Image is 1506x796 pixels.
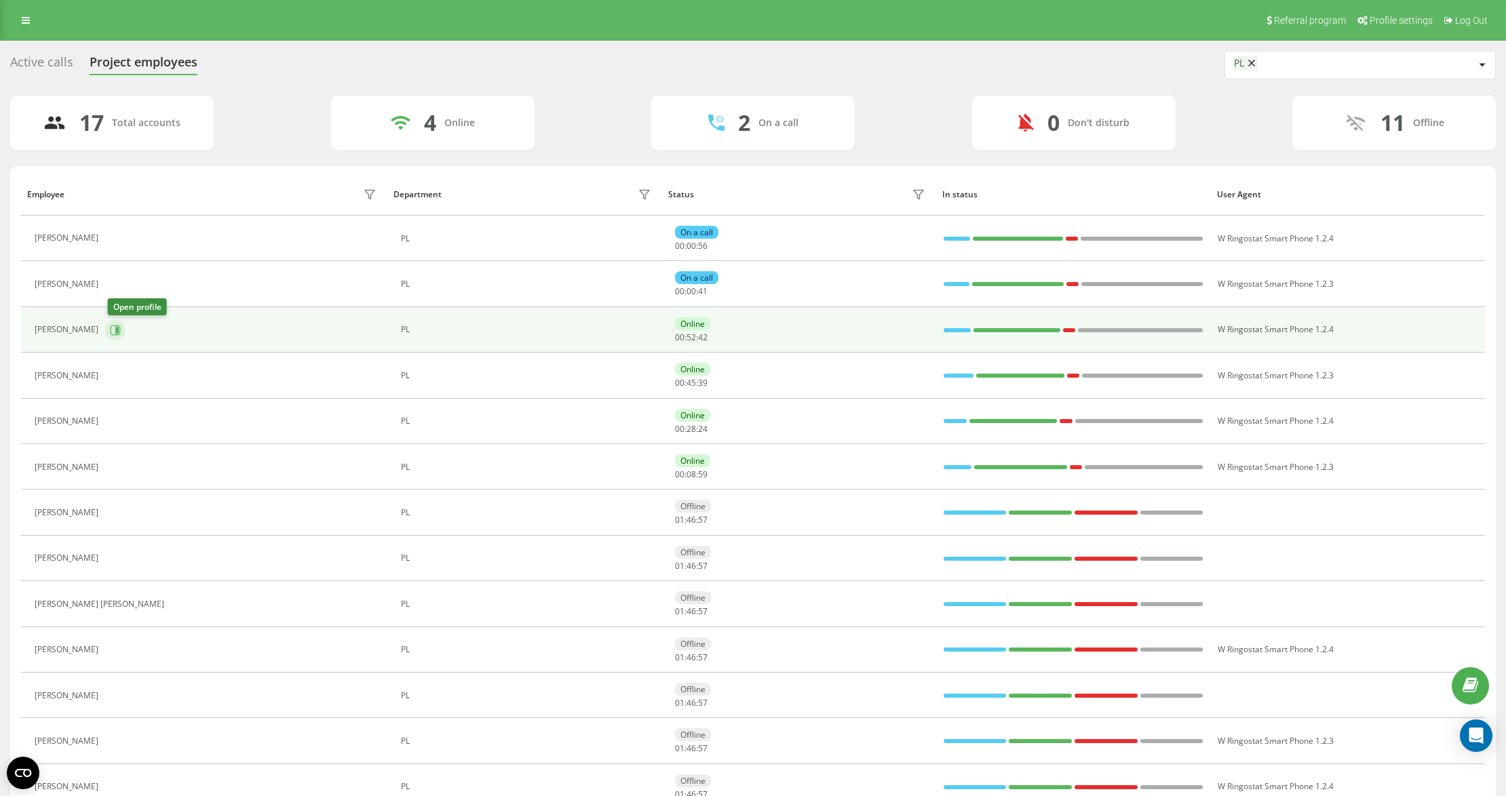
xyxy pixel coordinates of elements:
[687,285,696,297] span: 00
[1218,643,1334,655] span: W Ringostat Smart Phone 1.2.4
[7,757,39,789] button: Open CMP widget
[401,508,655,517] div: PL
[675,683,711,696] div: Offline
[35,462,102,472] div: [PERSON_NAME]
[675,637,711,650] div: Offline
[675,515,708,525] div: : :
[698,652,708,663] span: 57
[675,514,684,525] span: 01
[1413,117,1444,129] div: Offline
[401,462,655,472] div: PL
[675,469,684,480] span: 00
[35,325,102,334] div: [PERSON_NAME]
[424,110,436,136] div: 4
[675,287,708,296] div: : :
[90,55,197,76] div: Project employees
[35,736,102,746] div: [PERSON_NAME]
[675,591,711,604] div: Offline
[675,241,708,251] div: : :
[1218,735,1334,747] span: W Ringostat Smart Phone 1.2.3
[698,377,708,389] span: 39
[35,691,102,700] div: [PERSON_NAME]
[687,560,696,572] span: 46
[687,240,696,252] span: 00
[1218,461,1334,473] span: W Ringostat Smart Phone 1.2.3
[1460,719,1492,752] div: Open Intercom Messenger
[675,454,710,467] div: Online
[401,371,655,380] div: PL
[758,117,798,129] div: On a call
[675,561,708,571] div: : :
[675,240,684,252] span: 00
[675,605,684,617] span: 01
[698,560,708,572] span: 57
[401,234,655,243] div: PL
[401,645,655,654] div: PL
[675,271,718,284] div: On a call
[35,416,102,426] div: [PERSON_NAME]
[393,190,442,199] div: Department
[687,697,696,709] span: 46
[675,332,684,343] span: 00
[35,599,168,609] div: [PERSON_NAME] [PERSON_NAME]
[27,190,64,199] div: Employee
[10,55,73,76] div: Active calls
[698,240,708,252] span: 56
[35,645,102,654] div: [PERSON_NAME]
[675,500,711,513] div: Offline
[675,377,684,389] span: 00
[35,279,102,289] div: [PERSON_NAME]
[675,607,708,616] div: : :
[675,560,684,572] span: 01
[675,744,708,753] div: : :
[1274,15,1346,26] span: Referral program
[401,279,655,289] div: PL
[35,782,102,791] div: [PERSON_NAME]
[675,378,708,388] div: : :
[401,553,655,563] div: PL
[698,742,708,754] span: 57
[698,469,708,480] span: 59
[675,698,708,708] div: : :
[675,285,684,297] span: 00
[108,298,167,315] div: Open profile
[675,333,708,342] div: : :
[675,774,711,787] div: Offline
[1380,110,1405,136] div: 11
[1218,278,1334,290] span: W Ringostat Smart Phone 1.2.3
[401,599,655,609] div: PL
[668,190,694,199] div: Status
[1047,110,1060,136] div: 0
[687,423,696,435] span: 28
[675,652,684,663] span: 01
[79,110,104,136] div: 17
[675,409,710,422] div: Online
[675,653,708,662] div: : :
[675,317,710,330] div: Online
[675,470,708,479] div: : :
[675,226,718,239] div: On a call
[35,508,102,517] div: [PERSON_NAME]
[687,605,696,617] span: 46
[942,190,1204,199] div: In status
[401,416,655,426] div: PL
[687,652,696,663] span: 46
[675,742,684,754] span: 01
[401,691,655,700] div: PL
[1218,780,1334,792] span: W Ringostat Smart Phone 1.2.4
[675,423,684,435] span: 00
[1068,117,1129,129] div: Don't disturb
[1218,323,1334,335] span: W Ringostat Smart Phone 1.2.4
[675,363,710,376] div: Online
[35,233,102,243] div: [PERSON_NAME]
[401,736,655,746] div: PL
[112,117,180,129] div: Total accounts
[1218,370,1334,381] span: W Ringostat Smart Phone 1.2.3
[698,285,708,297] span: 41
[687,332,696,343] span: 52
[35,553,102,563] div: [PERSON_NAME]
[401,325,655,334] div: PL
[698,514,708,525] span: 57
[1217,190,1479,199] div: User Agent
[675,424,708,434] div: : :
